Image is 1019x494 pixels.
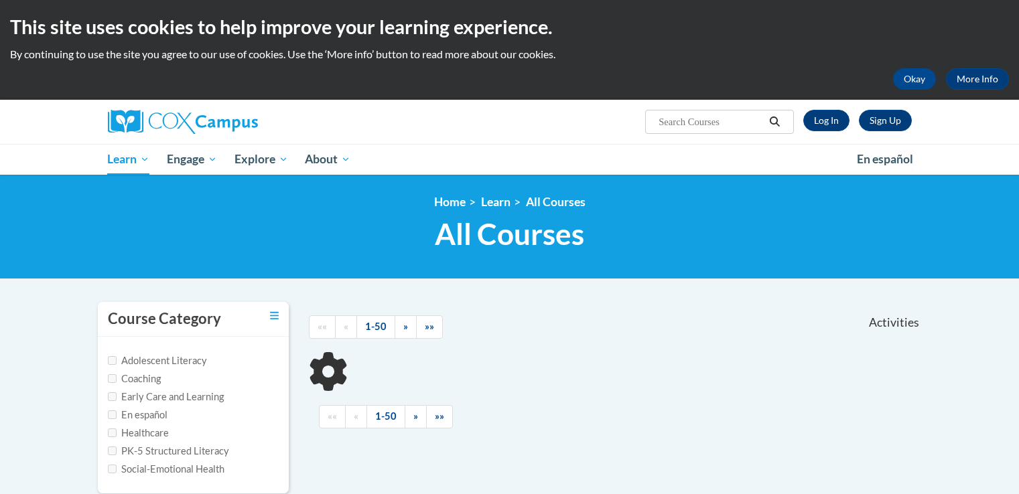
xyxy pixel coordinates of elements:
span: Engage [167,151,217,167]
a: Log In [803,110,850,131]
a: Explore [226,144,297,175]
a: Toggle collapse [270,309,279,323]
a: End [416,315,443,339]
label: En español [108,408,167,422]
span: About [305,151,350,167]
input: Checkbox for Options [108,428,117,437]
button: Okay [893,68,936,90]
input: Checkbox for Options [108,356,117,365]
a: 1-50 [366,405,405,428]
h3: Course Category [108,309,221,329]
input: Checkbox for Options [108,410,117,419]
a: En español [848,145,922,173]
input: Checkbox for Options [108,465,117,473]
span: »» [435,410,444,422]
a: End [426,405,453,428]
span: »» [425,321,434,332]
span: Learn [107,151,149,167]
a: Cox Campus [108,110,362,134]
label: PK-5 Structured Literacy [108,444,229,459]
span: » [413,410,418,422]
a: Begining [309,315,336,339]
p: By continuing to use the site you agree to our use of cookies. Use the ‘More info’ button to read... [10,47,1009,62]
div: Main menu [88,144,932,175]
a: Engage [158,144,226,175]
img: Cox Campus [108,110,258,134]
a: Register [859,110,912,131]
span: En español [857,152,913,166]
a: All Courses [526,195,586,209]
label: Early Care and Learning [108,390,224,404]
a: Previous [345,405,367,428]
a: Next [395,315,417,339]
span: Activities [869,315,919,330]
button: Search [764,114,785,130]
h2: This site uses cookies to help improve your learning experience. [10,13,1009,40]
a: Previous [335,315,357,339]
span: «« [328,410,337,422]
input: Search Courses [657,114,764,130]
a: Begining [319,405,346,428]
a: Next [405,405,427,428]
span: » [403,321,408,332]
label: Coaching [108,372,161,386]
label: Social-Emotional Health [108,462,224,477]
span: « [354,410,358,422]
span: «« [318,321,327,332]
span: Explore [234,151,288,167]
label: Adolescent Literacy [108,353,207,368]
a: Learn [99,144,159,175]
a: 1-50 [356,315,395,339]
a: Home [434,195,466,209]
a: Learn [481,195,511,209]
a: More Info [946,68,1009,90]
span: « [344,321,348,332]
input: Checkbox for Options [108,446,117,455]
label: Healthcare [108,426,169,440]
a: About [296,144,359,175]
input: Checkbox for Options [108,392,117,401]
input: Checkbox for Options [108,374,117,383]
span: All Courses [435,216,584,252]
